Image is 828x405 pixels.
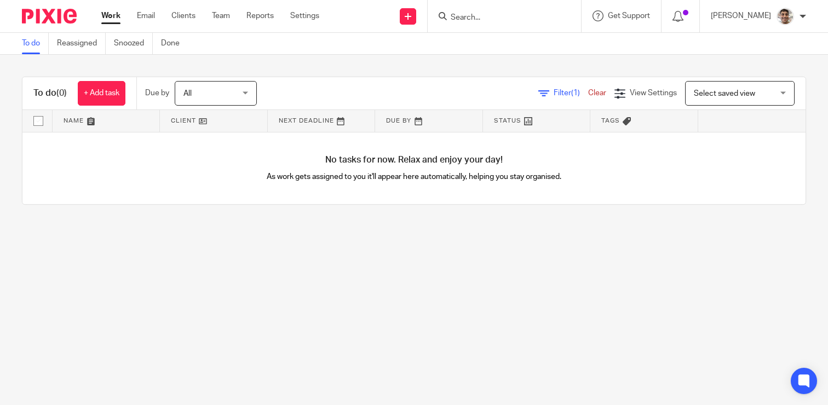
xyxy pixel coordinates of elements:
[57,33,106,54] a: Reassigned
[183,90,192,97] span: All
[22,33,49,54] a: To do
[145,88,169,99] p: Due by
[212,10,230,21] a: Team
[588,89,606,97] a: Clear
[290,10,319,21] a: Settings
[601,118,620,124] span: Tags
[33,88,67,99] h1: To do
[78,81,125,106] a: + Add task
[56,89,67,97] span: (0)
[571,89,580,97] span: (1)
[171,10,196,21] a: Clients
[246,10,274,21] a: Reports
[101,10,120,21] a: Work
[694,90,755,97] span: Select saved view
[114,33,153,54] a: Snoozed
[219,171,610,182] p: As work gets assigned to you it'll appear here automatically, helping you stay organised.
[608,12,650,20] span: Get Support
[777,8,794,25] img: PXL_20240409_141816916.jpg
[22,9,77,24] img: Pixie
[137,10,155,21] a: Email
[22,154,806,166] h4: No tasks for now. Relax and enjoy your day!
[161,33,188,54] a: Done
[450,13,548,23] input: Search
[630,89,677,97] span: View Settings
[711,10,771,21] p: [PERSON_NAME]
[554,89,588,97] span: Filter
